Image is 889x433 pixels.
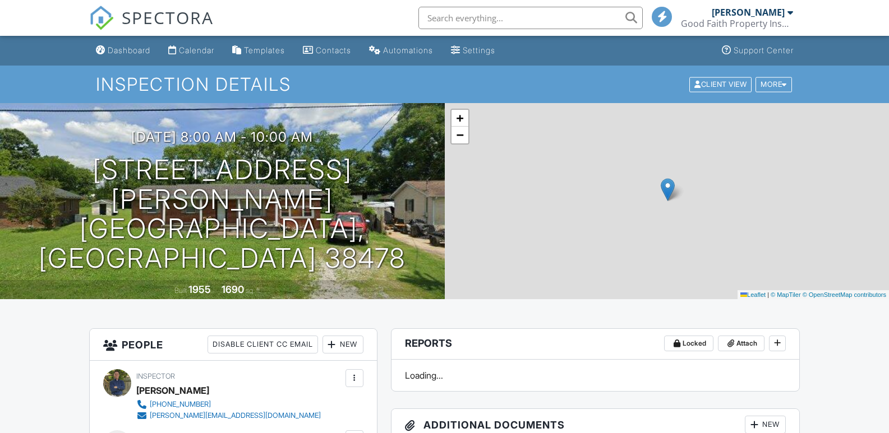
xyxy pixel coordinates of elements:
a: © OpenStreetMap contributors [803,291,886,298]
h1: [STREET_ADDRESS][PERSON_NAME] [GEOGRAPHIC_DATA], [GEOGRAPHIC_DATA] 38478 [18,155,427,273]
h3: People [90,329,377,361]
input: Search everything... [418,7,643,29]
div: 1955 [188,283,211,295]
div: Good Faith Property Inspections, LLC [681,18,793,29]
span: Inspector [136,372,175,380]
div: [PHONE_NUMBER] [150,400,211,409]
a: Templates [228,40,289,61]
div: Templates [244,45,285,55]
span: + [456,111,463,125]
a: SPECTORA [89,15,214,39]
a: © MapTiler [771,291,801,298]
a: [PHONE_NUMBER] [136,399,321,410]
div: Client View [689,77,752,92]
div: Automations [383,45,433,55]
a: Support Center [717,40,798,61]
div: Contacts [316,45,351,55]
a: Leaflet [740,291,766,298]
h3: [DATE] 8:00 am - 10:00 am [131,129,313,145]
div: More [756,77,792,92]
div: 1690 [222,283,244,295]
div: Calendar [179,45,214,55]
span: SPECTORA [122,6,214,29]
h1: Inspection Details [96,75,793,94]
img: Marker [661,178,675,201]
div: [PERSON_NAME] [712,7,785,18]
div: New [323,336,363,353]
a: Calendar [164,40,219,61]
a: Settings [446,40,500,61]
a: Client View [688,80,754,88]
a: [PERSON_NAME][EMAIL_ADDRESS][DOMAIN_NAME] [136,410,321,421]
span: − [456,128,463,142]
div: [PERSON_NAME][EMAIL_ADDRESS][DOMAIN_NAME] [150,411,321,420]
span: | [767,291,769,298]
span: sq. ft. [246,286,261,295]
div: Settings [463,45,495,55]
div: Dashboard [108,45,150,55]
div: Support Center [734,45,794,55]
a: Dashboard [91,40,155,61]
a: Automations (Basic) [365,40,437,61]
div: Disable Client CC Email [208,336,318,353]
img: The Best Home Inspection Software - Spectora [89,6,114,30]
a: Contacts [298,40,356,61]
a: Zoom in [452,110,468,127]
a: Zoom out [452,127,468,143]
span: Built [174,286,187,295]
div: [PERSON_NAME] [136,382,209,399]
